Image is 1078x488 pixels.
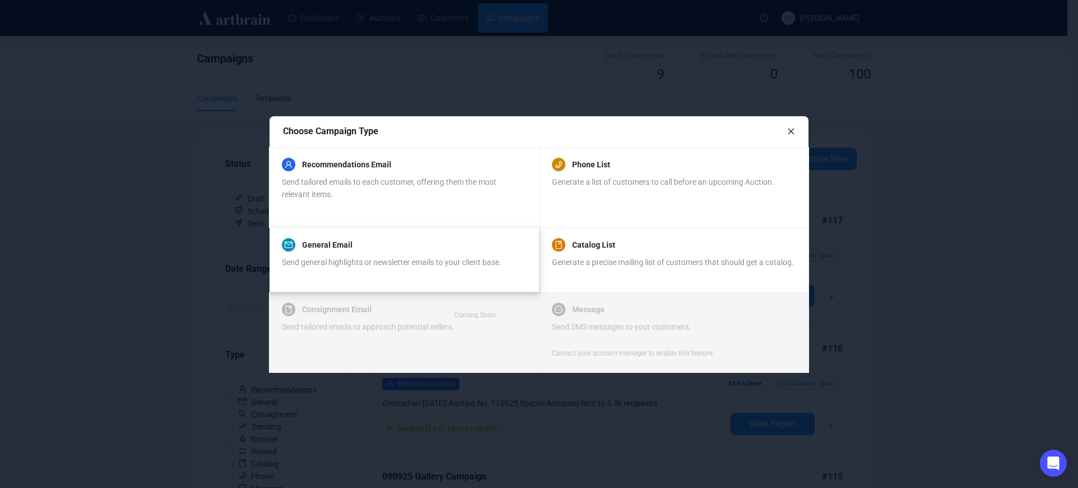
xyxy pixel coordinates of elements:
span: Send general highlights or newsletter emails to your client base. [282,258,501,267]
a: Consignment Email [302,303,372,316]
span: user [285,161,293,168]
span: phone [555,161,563,168]
span: close [787,127,795,135]
span: Send tailored emails to approach potential sellers. [282,322,454,331]
span: mail [285,241,293,249]
a: Message [572,303,605,316]
span: message [555,305,563,313]
span: Send SMS messages to your customers. [552,322,691,331]
a: General Email [302,238,353,252]
div: Choose Campaign Type [283,124,787,138]
div: Coming Soon [454,309,496,321]
div: Open Intercom Messenger [1040,450,1067,477]
a: Recommendations Email [302,158,391,171]
a: Catalog List [572,238,615,252]
span: Generate a precise mailing list of customers that should get a catalog. [552,258,794,267]
span: book [285,305,293,313]
div: Contact your account manager to enable this feature [552,348,712,359]
span: Send tailored emails to each customer, offering them the most relevant items. [282,177,496,199]
span: book [555,241,563,249]
a: Phone List [572,158,610,171]
span: Generate a list of customers to call before an upcoming Auction. [552,177,774,186]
